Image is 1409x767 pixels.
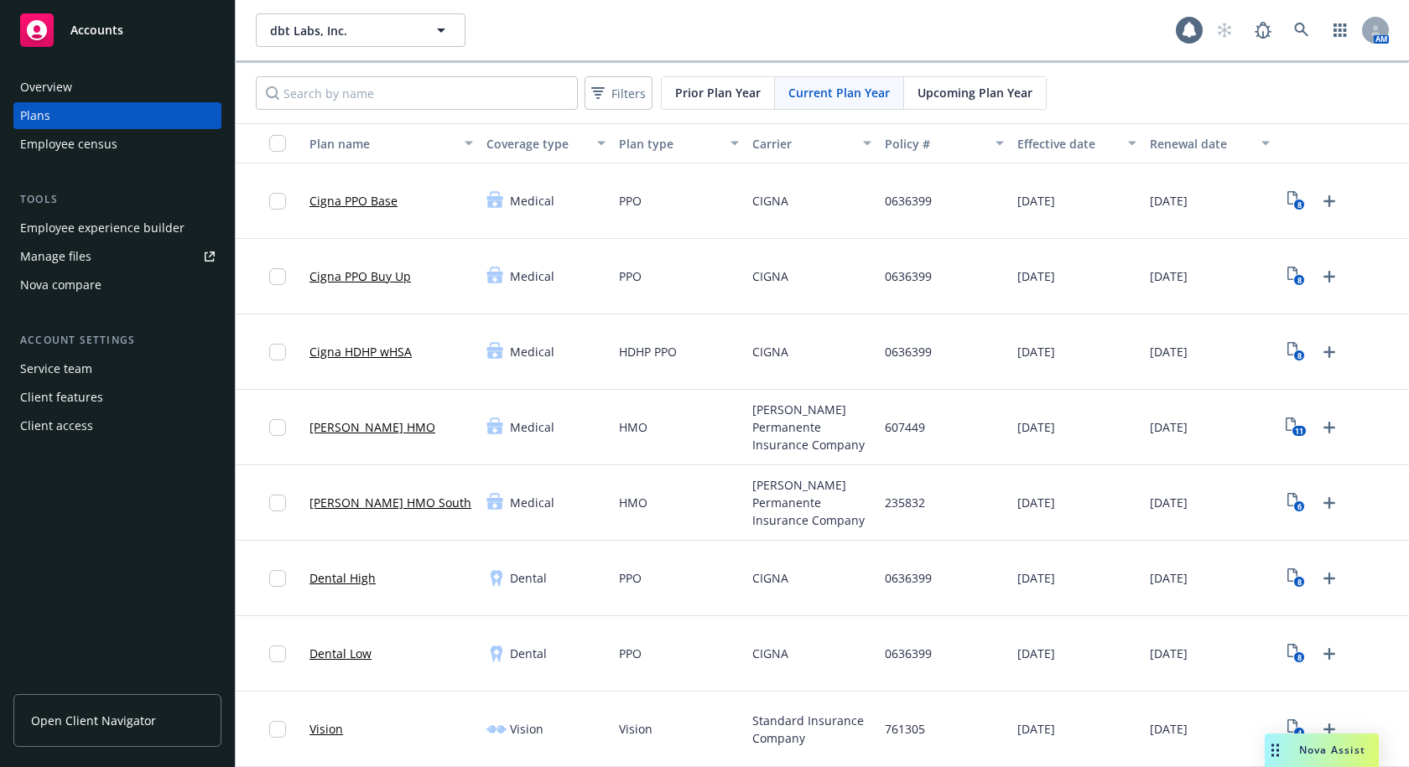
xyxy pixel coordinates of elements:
[269,645,286,662] input: Toggle Row Selected
[619,267,642,285] span: PPO
[1316,490,1343,516] a: Upload Plan Documents
[20,74,72,101] div: Overview
[1316,414,1343,441] a: Upload Plan Documents
[1150,645,1188,662] span: [DATE]
[619,343,677,360] span: HDHP PPO
[309,645,372,662] a: Dental Low
[20,102,50,129] div: Plans
[885,569,932,587] span: 0636399
[619,720,653,738] span: Vision
[752,135,853,153] div: Carrier
[1323,13,1357,47] a: Switch app
[303,123,480,163] button: Plan name
[619,569,642,587] span: PPO
[13,384,221,411] a: Client features
[1316,263,1343,290] a: Upload Plan Documents
[269,193,286,210] input: Toggle Row Selected
[1299,743,1365,757] span: Nova Assist
[1150,720,1188,738] span: [DATE]
[13,7,221,54] a: Accounts
[1283,188,1310,215] a: View Plan Documents
[309,343,412,360] a: Cigna HDHP wHSA
[1150,267,1188,285] span: [DATE]
[1295,426,1303,437] text: 11
[1285,13,1318,47] a: Search
[918,84,1032,101] span: Upcoming Plan Year
[746,123,878,163] button: Carrier
[1017,645,1055,662] span: [DATE]
[611,85,646,102] span: Filters
[309,135,455,153] div: Plan name
[13,332,221,349] div: Account settings
[20,215,185,241] div: Employee experience builder
[1017,192,1055,210] span: [DATE]
[619,192,642,210] span: PPO
[1297,200,1302,210] text: 8
[885,494,925,511] span: 235832
[1150,343,1188,360] span: [DATE]
[1017,343,1055,360] span: [DATE]
[752,476,871,529] span: [PERSON_NAME] Permanente Insurance Company
[1150,418,1188,436] span: [DATE]
[13,412,221,439] a: Client access
[309,720,343,738] a: Vision
[1150,192,1188,210] span: [DATE]
[619,135,720,153] div: Plan type
[885,135,985,153] div: Policy #
[269,135,286,152] input: Select all
[1316,716,1343,743] a: Upload Plan Documents
[1011,123,1143,163] button: Effective date
[480,123,612,163] button: Coverage type
[1283,565,1310,592] a: View Plan Documents
[269,268,286,285] input: Toggle Row Selected
[1297,275,1302,286] text: 8
[309,267,411,285] a: Cigna PPO Buy Up
[510,418,554,436] span: Medical
[20,243,91,270] div: Manage files
[878,123,1011,163] button: Policy #
[20,412,93,439] div: Client access
[309,494,471,511] a: [PERSON_NAME] HMO South
[20,355,92,382] div: Service team
[1150,569,1188,587] span: [DATE]
[1297,652,1302,663] text: 8
[486,135,587,153] div: Coverage type
[788,84,890,101] span: Current Plan Year
[70,23,123,37] span: Accounts
[1283,640,1310,667] a: View Plan Documents
[619,494,647,511] span: HMO
[510,494,554,511] span: Medical
[1283,490,1310,516] a: View Plan Documents
[885,418,925,436] span: 607449
[510,192,554,210] span: Medical
[13,74,221,101] a: Overview
[1265,733,1286,767] div: Drag to move
[510,343,554,360] span: Medical
[269,419,286,436] input: Toggle Row Selected
[885,267,932,285] span: 0636399
[269,344,286,360] input: Toggle Row Selected
[1316,188,1343,215] a: Upload Plan Documents
[1208,13,1241,47] a: Start snowing
[13,355,221,382] a: Service team
[1017,569,1055,587] span: [DATE]
[20,131,117,158] div: Employee census
[256,76,578,110] input: Search by name
[1297,501,1302,512] text: 6
[1297,350,1302,361] text: 8
[885,645,932,662] span: 0636399
[1017,135,1118,153] div: Effective date
[752,401,871,453] span: [PERSON_NAME] Permanente Insurance Company
[1265,733,1379,767] button: Nova Assist
[752,712,871,747] span: Standard Insurance Company
[752,645,788,662] span: CIGNA
[270,22,415,39] span: dbt Labs, Inc.
[752,569,788,587] span: CIGNA
[13,131,221,158] a: Employee census
[619,645,642,662] span: PPO
[585,76,653,110] button: Filters
[13,243,221,270] a: Manage files
[1283,263,1310,290] a: View Plan Documents
[31,712,156,729] span: Open Client Navigator
[1150,494,1188,511] span: [DATE]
